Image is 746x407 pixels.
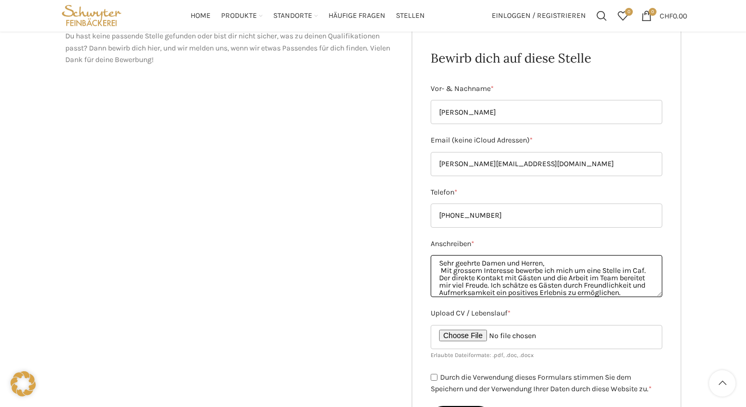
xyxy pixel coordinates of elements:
[612,5,633,26] div: Meine Wunschliste
[59,11,124,19] a: Site logo
[709,370,735,396] a: Scroll to top button
[191,11,211,21] span: Home
[660,11,687,20] bdi: 0.00
[221,11,257,21] span: Produkte
[660,11,673,20] span: CHF
[396,11,425,21] span: Stellen
[431,373,652,394] label: Durch die Verwendung dieses Formulars stimmen Sie dem Speichern und der Verwendung Ihrer Daten du...
[396,5,425,26] a: Stellen
[191,5,211,26] a: Home
[329,5,385,26] a: Häufige Fragen
[431,187,662,198] label: Telefon
[636,5,692,26] a: 0 CHF0.00
[221,5,263,26] a: Produkte
[649,8,657,16] span: 0
[431,352,534,359] small: Erlaubte Dateiformate: .pdf, .doc, .docx
[431,83,662,95] label: Vor- & Nachname
[329,11,385,21] span: Häufige Fragen
[431,49,662,67] h2: Bewirb dich auf diese Stelle
[431,135,662,146] label: Email (keine iCloud Adressen)
[129,5,486,26] div: Main navigation
[273,11,312,21] span: Standorte
[431,238,662,250] label: Anschreiben
[273,5,318,26] a: Standorte
[431,308,662,319] label: Upload CV / Lebenslauf
[612,5,633,26] a: 0
[492,12,586,19] span: Einloggen / Registrieren
[486,5,591,26] a: Einloggen / Registrieren
[625,8,633,16] span: 0
[591,5,612,26] a: Suchen
[65,30,396,66] p: Du hast keine passende Stelle gefunden oder bist dir nicht sicher, was zu deinen Qualifikationen ...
